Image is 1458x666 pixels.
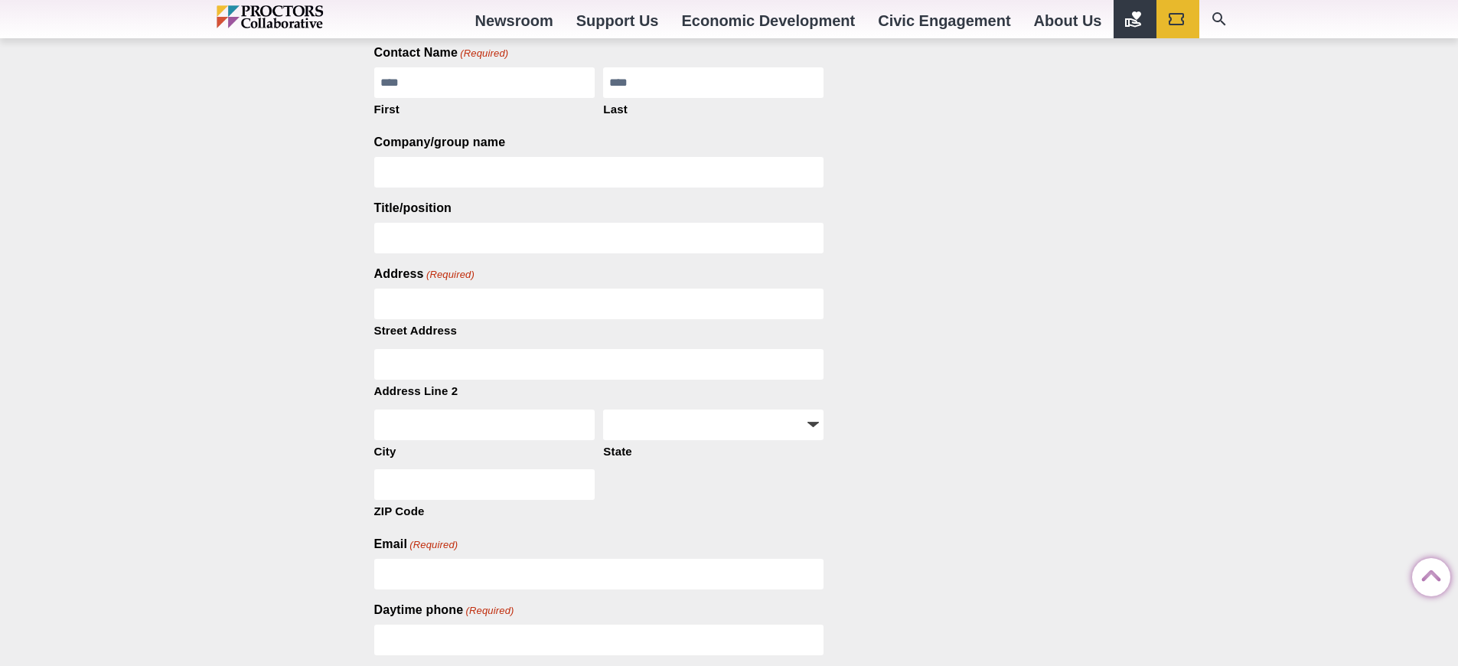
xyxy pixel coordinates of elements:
[409,538,458,552] span: (Required)
[459,47,509,60] span: (Required)
[374,380,824,400] label: Address Line 2
[374,200,452,217] label: Title/position
[374,440,595,460] label: City
[425,268,475,282] span: (Required)
[374,44,509,61] legend: Contact Name
[1412,559,1443,589] a: Back to Top
[374,602,514,619] label: Daytime phone
[374,134,506,151] label: Company/group name
[374,266,475,282] legend: Address
[465,604,514,618] span: (Required)
[603,440,824,460] label: State
[374,319,824,339] label: Street Address
[217,5,389,28] img: Proctors logo
[374,98,595,118] label: First
[603,98,824,118] label: Last
[374,536,458,553] label: Email
[374,500,595,520] label: ZIP Code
